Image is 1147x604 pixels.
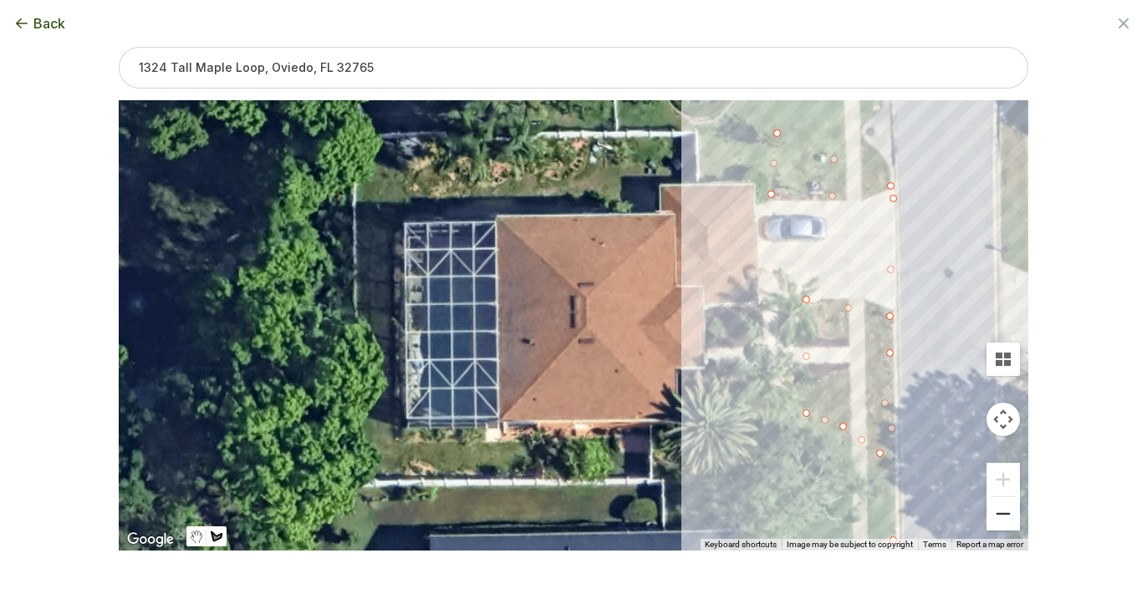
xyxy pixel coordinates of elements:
[986,463,1020,496] button: Zoom in
[986,343,1020,376] button: Tilt map
[923,540,946,549] a: Terms (opens in new tab)
[33,13,65,33] span: Back
[13,13,65,33] button: Back
[123,529,178,551] img: Google
[956,540,1023,549] a: Report a map error
[186,526,206,546] button: Stop drawing
[705,539,777,551] button: Keyboard shortcuts
[986,403,1020,436] button: Map camera controls
[206,526,227,546] button: Draw a shape
[986,497,1020,530] button: Zoom out
[787,540,913,549] span: Image may be subject to copyright
[119,47,1028,89] input: 1324 Tall Maple Loop, Oviedo, FL 32765
[123,529,178,551] a: Open this area in Google Maps (opens a new window)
